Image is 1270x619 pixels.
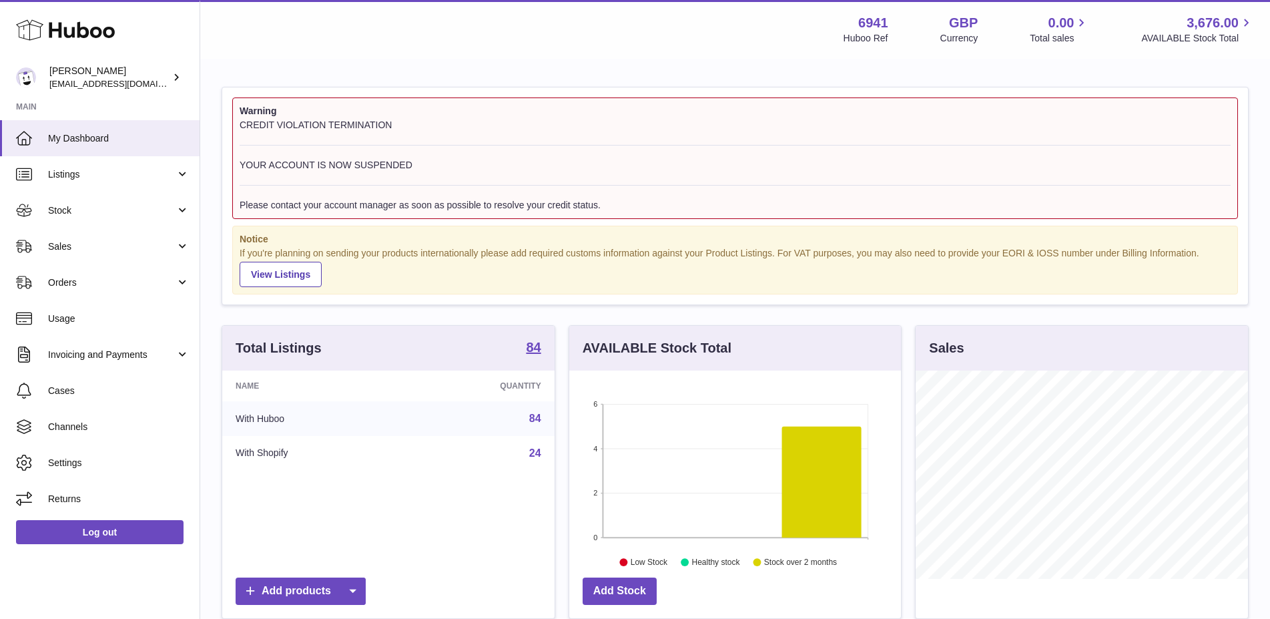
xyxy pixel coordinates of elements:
text: Low Stock [631,558,668,568]
div: If you're planning on sending your products internationally please add required customs informati... [240,247,1231,287]
span: 3,676.00 [1187,14,1239,32]
span: Settings [48,457,190,469]
strong: 84 [526,341,541,354]
strong: Notice [240,233,1231,246]
strong: Warning [240,105,1231,118]
h3: Total Listings [236,339,322,357]
text: 2 [593,489,597,497]
span: Usage [48,313,190,325]
span: Total sales [1030,32,1089,45]
span: My Dashboard [48,132,190,145]
span: Listings [48,168,176,181]
h3: AVAILABLE Stock Total [583,339,731,357]
a: View Listings [240,262,322,287]
text: 0 [593,534,597,542]
span: Channels [48,421,190,433]
td: With Shopify [222,436,401,471]
td: With Huboo [222,401,401,436]
th: Quantity [401,371,554,401]
a: 84 [526,341,541,357]
a: 24 [529,447,541,459]
a: 3,676.00 AVAILABLE Stock Total [1141,14,1254,45]
a: Add products [236,578,366,605]
span: Returns [48,493,190,505]
a: 0.00 Total sales [1030,14,1089,45]
span: AVAILABLE Stock Total [1141,32,1254,45]
div: Currency [940,32,978,45]
span: Orders [48,276,176,289]
th: Name [222,371,401,401]
span: Invoicing and Payments [48,349,176,361]
div: CREDIT VIOLATION TERMINATION YOUR ACCOUNT IS NOW SUSPENDED Please contact your account manager as... [240,119,1231,212]
strong: 6941 [858,14,888,32]
text: 6 [593,400,597,408]
text: Stock over 2 months [764,558,837,568]
text: 4 [593,445,597,453]
div: [PERSON_NAME] [49,65,170,90]
span: [EMAIL_ADDRESS][DOMAIN_NAME] [49,78,196,89]
span: Sales [48,240,176,253]
a: Log out [16,520,184,544]
span: 0.00 [1048,14,1074,32]
h3: Sales [929,339,964,357]
text: Healthy stock [691,558,740,568]
a: 84 [529,413,541,424]
span: Cases [48,385,190,397]
span: Stock [48,204,176,217]
img: support@photogears.uk [16,67,36,87]
strong: GBP [949,14,978,32]
div: Huboo Ref [844,32,888,45]
a: Add Stock [583,578,657,605]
